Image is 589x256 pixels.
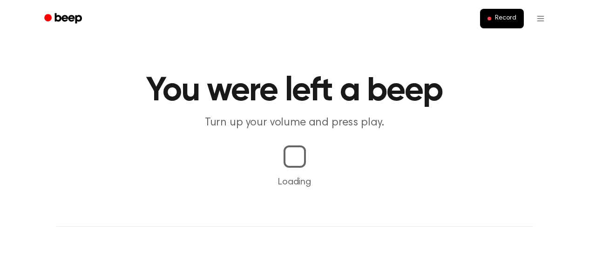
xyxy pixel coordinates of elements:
button: Open menu [529,7,552,30]
a: Beep [38,10,90,28]
p: Loading [11,175,578,189]
h1: You were left a beep [56,74,533,108]
span: Record [495,14,516,23]
p: Turn up your volume and press play. [116,115,474,131]
button: Record [480,9,523,28]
